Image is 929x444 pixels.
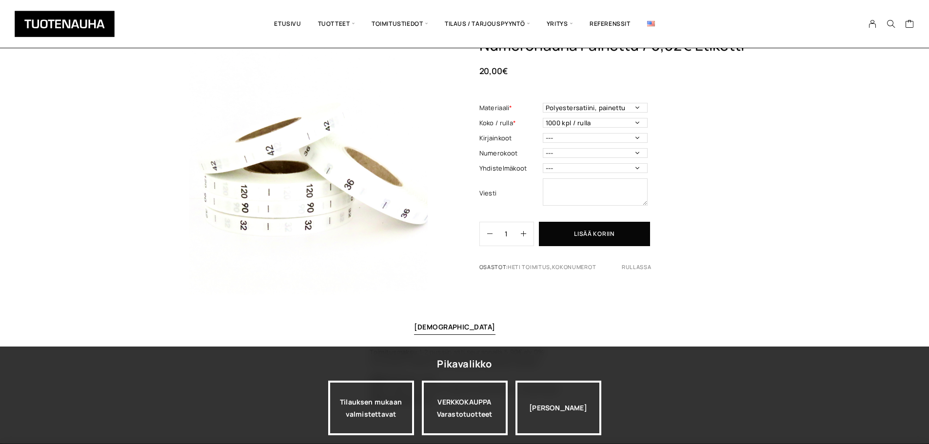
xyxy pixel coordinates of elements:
bdi: 20,00 [479,65,508,77]
img: numeronauha-painettu [179,37,438,295]
a: Kokonumerot rullassa [552,263,652,270]
div: VERKKOKAUPPA Varastotuotteet [422,381,508,435]
button: Search [882,19,900,28]
button: Lisää koriin [539,222,650,246]
label: Yhdistelmäkoot [479,163,540,174]
a: Cart [905,19,914,31]
span: Tilaus / Tarjouspyyntö [436,7,538,40]
label: Koko / rulla [479,118,540,128]
a: Referenssit [581,7,639,40]
a: My Account [863,19,882,28]
label: Kirjainkoot [479,133,540,143]
input: Määrä [493,222,521,246]
a: Tilauksen mukaan valmistettavat [328,381,414,435]
span: € [502,65,508,77]
a: Heti toimitus [508,263,550,270]
div: Pikavalikko [437,355,492,373]
img: English [647,21,655,26]
span: Tuotteet [310,7,363,40]
label: Numerokoot [479,148,540,158]
a: [DEMOGRAPHIC_DATA] [414,322,495,331]
label: Viesti [479,188,540,198]
span: Osastot: , [479,263,750,279]
img: Tuotenauha Oy [15,11,115,37]
a: VERKKOKAUPPAVarastotuotteet [422,381,508,435]
label: Materiaali [479,103,540,113]
span: Yritys [538,7,581,40]
span: Toimitustiedot [363,7,436,40]
a: Etusivu [266,7,309,40]
h1: Numeronauha Painettu / 0,02€ Etiketti [479,37,750,55]
div: [PERSON_NAME] [515,381,601,435]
